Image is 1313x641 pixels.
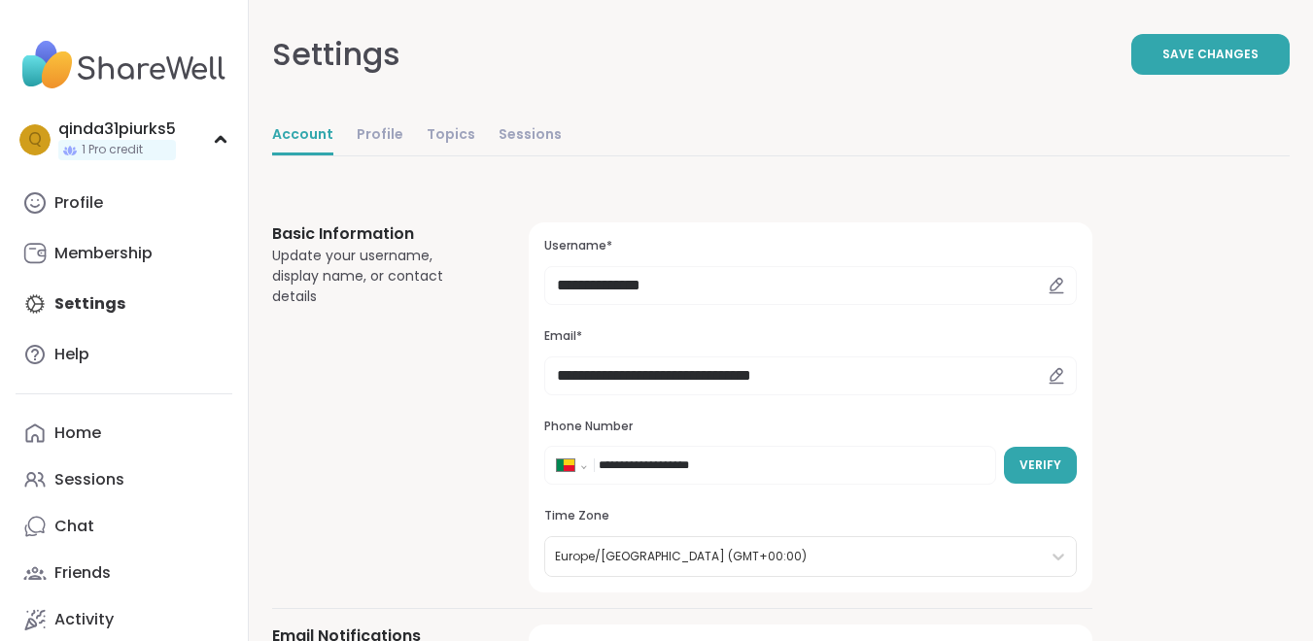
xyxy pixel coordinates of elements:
[54,609,114,630] div: Activity
[54,344,89,365] div: Help
[16,331,232,378] a: Help
[1004,447,1077,484] button: Verify
[82,142,143,158] span: 1 Pro credit
[272,222,482,246] h3: Basic Information
[54,562,111,584] div: Friends
[544,508,1077,524] h3: Time Zone
[58,118,176,140] div: qinda31piurks5
[16,180,232,226] a: Profile
[54,192,103,214] div: Profile
[16,410,232,456] a: Home
[272,246,482,307] div: Update your username, display name, or contact details
[1162,46,1259,63] span: Save Changes
[357,117,403,155] a: Profile
[544,328,1077,345] h3: Email*
[544,238,1077,254] h3: Username*
[272,31,400,78] div: Settings
[499,117,562,155] a: Sessions
[16,31,232,99] img: ShareWell Nav Logo
[272,117,333,155] a: Account
[16,503,232,550] a: Chat
[54,243,153,264] div: Membership
[54,516,94,537] div: Chat
[54,469,124,490] div: Sessions
[16,456,232,503] a: Sessions
[28,127,42,152] span: q
[1019,456,1061,474] span: Verify
[16,230,232,277] a: Membership
[54,422,101,444] div: Home
[427,117,475,155] a: Topics
[1131,34,1290,75] button: Save Changes
[16,550,232,596] a: Friends
[544,419,1077,435] h3: Phone Number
